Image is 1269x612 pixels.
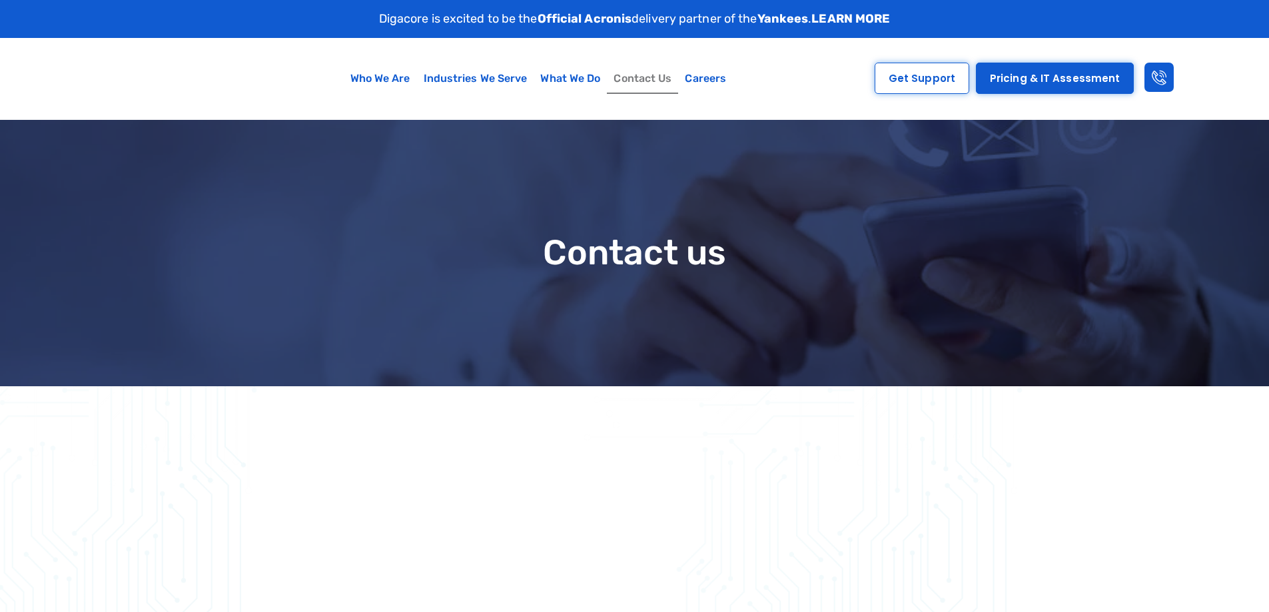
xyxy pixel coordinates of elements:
strong: Yankees [757,11,809,26]
a: Get Support [875,63,969,94]
h1: Contact us [209,234,1061,272]
a: LEARN MORE [811,11,890,26]
a: Careers [678,63,733,94]
span: Get Support [889,73,955,83]
a: Pricing & IT Assessment [976,63,1134,94]
p: Digacore is excited to be the delivery partner of the . [379,10,891,28]
strong: Official Acronis [538,11,632,26]
img: Digacore logo 1 [26,45,186,113]
a: Industries We Serve [417,63,534,94]
a: What We Do [534,63,607,94]
a: Contact Us [607,63,678,94]
nav: Menu [250,63,827,94]
a: Who We Are [344,63,417,94]
span: Pricing & IT Assessment [990,73,1120,83]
